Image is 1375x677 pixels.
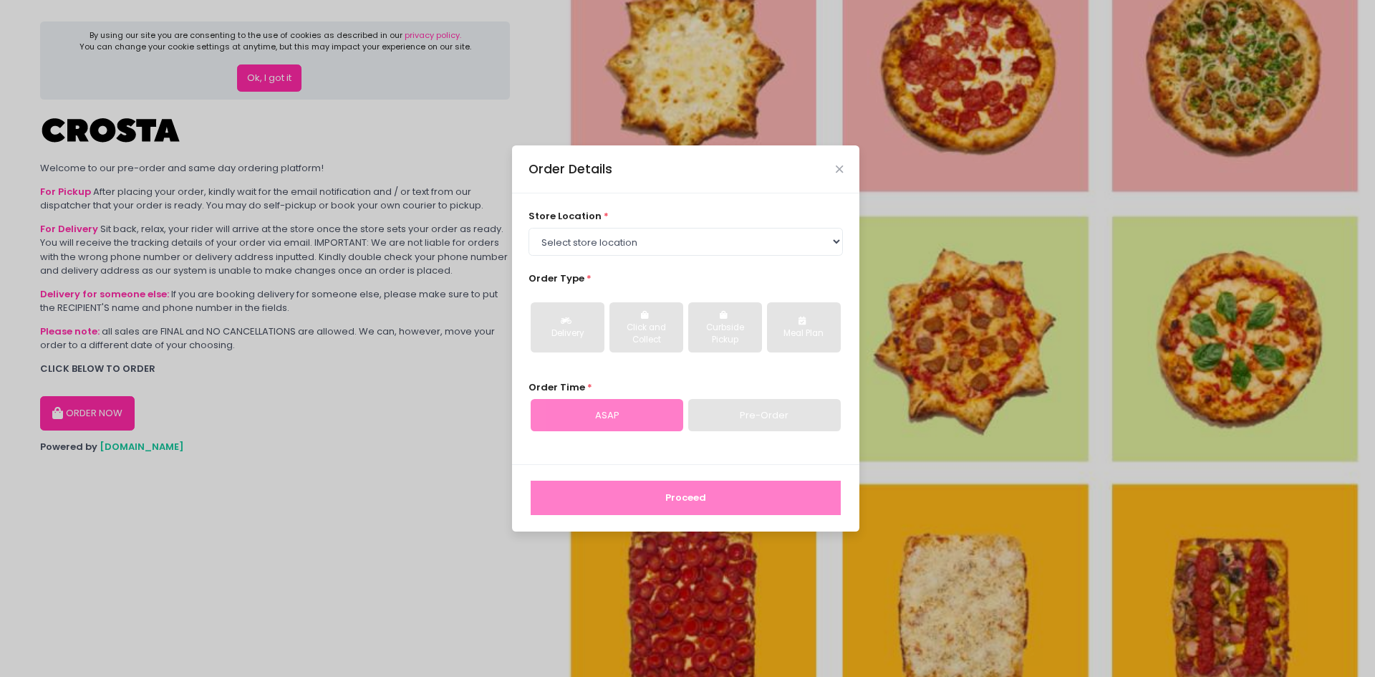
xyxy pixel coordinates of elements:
button: Proceed [531,481,841,515]
span: store location [529,209,602,223]
div: Click and Collect [619,322,673,347]
span: Order Time [529,380,585,394]
div: Curbside Pickup [698,322,752,347]
div: Delivery [541,327,594,340]
button: Curbside Pickup [688,302,762,352]
button: Close [836,165,843,173]
span: Order Type [529,272,584,285]
button: Delivery [531,302,604,352]
div: Meal Plan [777,327,831,340]
div: Order Details [529,160,612,178]
button: Meal Plan [767,302,841,352]
button: Click and Collect [609,302,683,352]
